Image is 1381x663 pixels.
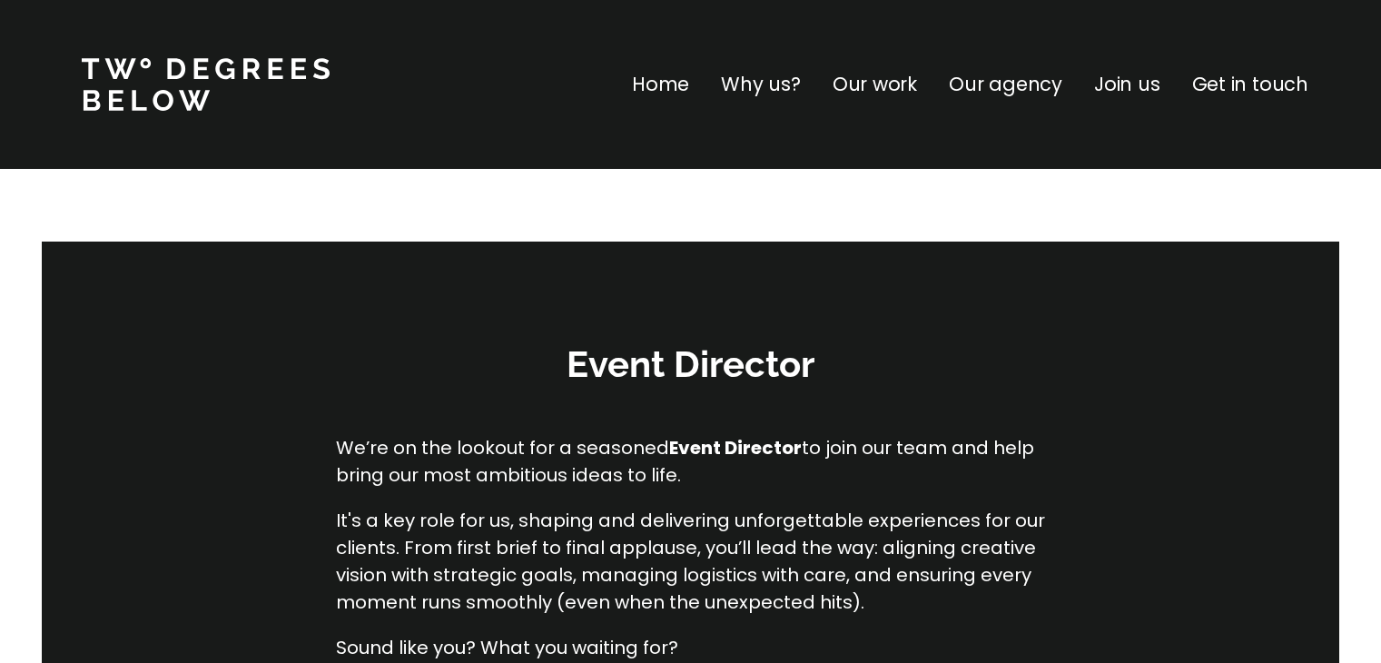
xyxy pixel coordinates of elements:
[949,70,1062,99] a: Our agency
[833,70,917,99] a: Our work
[336,634,1046,661] p: Sound like you? What you waiting for?
[336,434,1046,489] p: We’re on the lookout for a seasoned to join our team and help bring our most ambitious ideas to l...
[336,507,1046,616] p: It's a key role for us, shaping and delivering unforgettable experiences for our clients. From fi...
[721,70,801,99] a: Why us?
[1094,70,1160,99] a: Join us
[419,340,963,389] h3: Event Director
[632,70,689,99] a: Home
[669,435,802,460] strong: Event Director
[1192,70,1308,99] a: Get in touch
